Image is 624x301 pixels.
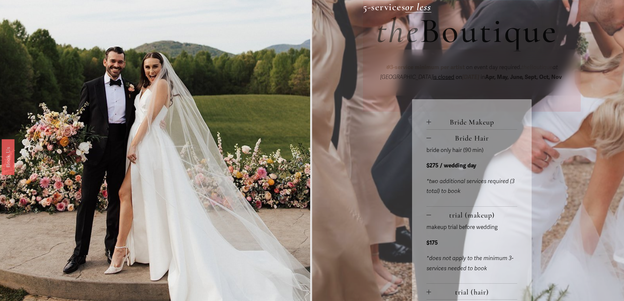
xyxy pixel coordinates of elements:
[426,114,517,129] button: Bride Makeup
[431,134,517,142] span: Bride Hair
[2,139,14,175] a: Book Us
[426,145,517,206] div: Bride Hair
[431,118,517,126] span: Bride Makeup
[521,64,530,71] em: the
[386,64,390,71] em: ✽
[462,74,479,81] em: [DATE]
[521,64,553,71] span: Boutique
[426,145,517,156] p: bride only hair (90 min)
[426,239,438,246] strong: $175
[431,288,517,296] span: trial (hair)
[426,207,517,222] button: trial (makeup)
[426,284,517,299] button: trial (hair)
[485,74,562,81] strong: Apr, May, June, Sept, Oct, Nov
[376,10,420,52] em: the
[426,178,515,195] em: *two additional services required (3 total) to book
[376,63,568,83] p: on
[465,64,521,71] span: on event day required.
[420,10,558,52] span: Boutique
[405,1,431,13] a: or less
[479,74,563,81] span: in
[426,255,513,272] em: *does not apply to the minimum 3-services needed to book
[426,222,517,233] p: makeup trial before wedding
[433,74,454,81] span: is closed
[426,162,476,169] strong: $275 / wedding day
[390,64,465,71] strong: 3-service minimum per artist
[426,222,517,283] div: trial (makeup)
[363,1,405,13] strong: 5-services
[426,130,517,145] button: Bride Hair
[431,211,517,219] span: trial (makeup)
